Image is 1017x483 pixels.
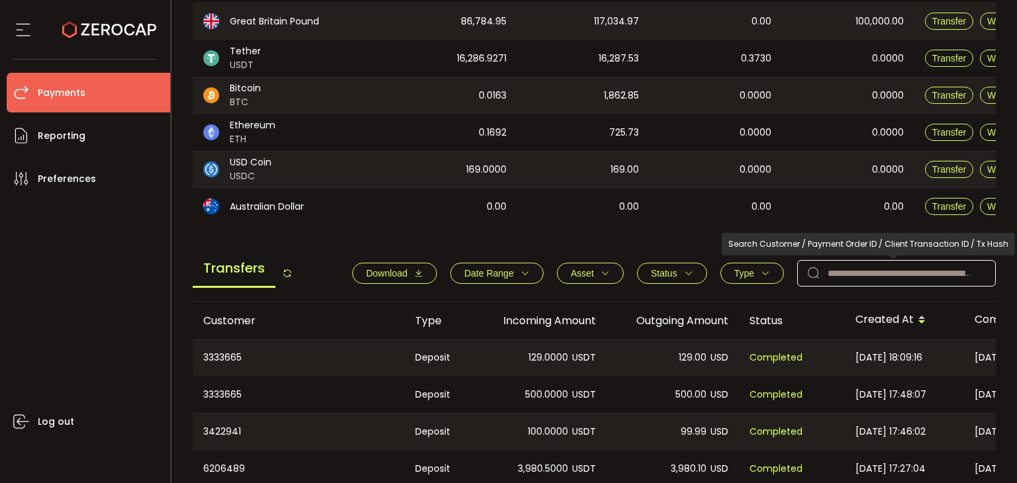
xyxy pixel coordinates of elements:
[230,81,261,95] span: Bitcoin
[479,125,507,140] span: 0.1692
[619,199,639,214] span: 0.00
[405,339,474,375] div: Deposit
[366,268,407,279] span: Download
[925,87,974,104] button: Transfer
[474,313,606,328] div: Incoming Amount
[38,412,74,431] span: Log out
[609,125,639,140] span: 725.73
[884,199,904,214] span: 0.00
[932,16,967,26] span: Transfer
[193,313,405,328] div: Customer
[203,198,219,214] img: aud_portfolio.svg
[479,88,507,103] span: 0.0163
[740,125,771,140] span: 0.0000
[925,124,974,141] button: Transfer
[932,127,967,138] span: Transfer
[951,419,1017,483] iframe: Chat Widget
[751,199,771,214] span: 0.00
[855,461,926,476] span: [DATE] 17:27:04
[203,161,219,177] img: usdc_portfolio.svg
[466,162,507,177] span: 169.0000
[203,87,219,103] img: btc_portfolio.svg
[925,50,974,67] button: Transfer
[203,50,219,66] img: usdt_portfolio.svg
[610,162,639,177] span: 169.00
[671,461,706,476] span: 3,980.10
[571,268,594,279] span: Asset
[720,263,784,284] button: Type
[855,14,904,29] span: 100,000.00
[710,424,728,439] span: USD
[230,118,275,132] span: Ethereum
[525,387,568,402] span: 500.0000
[230,15,319,28] span: Great Britain Pound
[193,339,405,375] div: 3333665
[872,162,904,177] span: 0.0000
[751,14,771,29] span: 0.00
[230,58,261,72] span: USDT
[38,126,85,146] span: Reporting
[741,51,771,66] span: 0.3730
[740,88,771,103] span: 0.0000
[855,424,926,439] span: [DATE] 17:46:02
[572,424,596,439] span: USDT
[872,51,904,66] span: 0.0000
[230,95,261,109] span: BTC
[572,387,596,402] span: USDT
[528,424,568,439] span: 100.0000
[518,461,568,476] span: 3,980.5000
[464,268,514,279] span: Date Range
[932,164,967,175] span: Transfer
[594,14,639,29] span: 117,034.97
[450,263,544,284] button: Date Range
[932,90,967,101] span: Transfer
[855,387,926,402] span: [DATE] 17:48:07
[528,350,568,365] span: 129.0000
[230,44,261,58] span: Tether
[750,387,802,402] span: Completed
[557,263,624,284] button: Asset
[604,88,639,103] span: 1,862.85
[932,201,967,212] span: Transfer
[203,13,219,29] img: gbp_portfolio.svg
[651,268,677,279] span: Status
[681,424,706,439] span: 99.99
[230,132,275,146] span: ETH
[722,233,1015,255] div: Search Customer / Payment Order ID / Client Transaction ID / Tx Hash
[734,268,754,279] span: Type
[855,350,922,365] span: [DATE] 18:09:16
[405,376,474,413] div: Deposit
[572,461,596,476] span: USDT
[606,313,739,328] div: Outgoing Amount
[710,461,728,476] span: USD
[925,198,974,215] button: Transfer
[352,263,437,284] button: Download
[405,313,474,328] div: Type
[750,461,802,476] span: Completed
[461,14,507,29] span: 86,784.95
[457,51,507,66] span: 16,286.9271
[750,424,802,439] span: Completed
[740,162,771,177] span: 0.0000
[925,161,974,178] button: Transfer
[925,13,974,30] button: Transfer
[637,263,707,284] button: Status
[750,350,802,365] span: Completed
[739,313,845,328] div: Status
[193,414,405,449] div: 3422941
[38,83,85,103] span: Payments
[230,155,271,169] span: USD Coin
[710,387,728,402] span: USD
[572,350,596,365] span: USDT
[38,169,96,189] span: Preferences
[203,124,219,140] img: eth_portfolio.svg
[599,51,639,66] span: 16,287.53
[679,350,706,365] span: 129.00
[405,414,474,449] div: Deposit
[193,376,405,413] div: 3333665
[675,387,706,402] span: 500.00
[872,88,904,103] span: 0.0000
[932,53,967,64] span: Transfer
[230,169,271,183] span: USDC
